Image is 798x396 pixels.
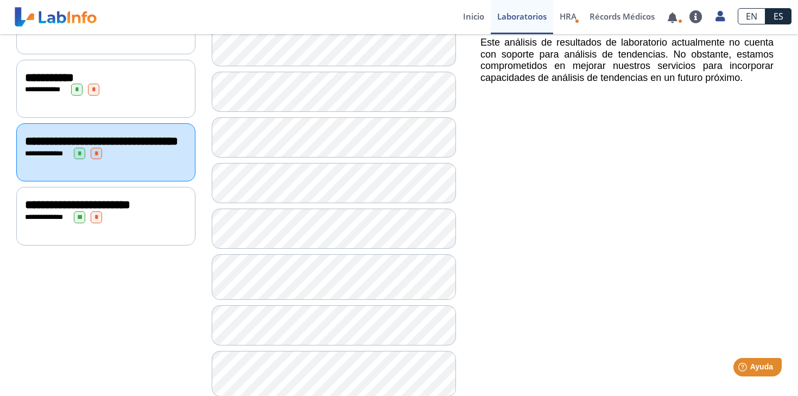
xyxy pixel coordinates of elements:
a: EN [738,8,765,24]
a: ES [765,8,791,24]
h5: Este análisis de resultados de laboratorio actualmente no cuenta con soporte para análisis de ten... [480,37,774,84]
span: HRA [560,11,577,22]
iframe: Help widget launcher [701,354,786,384]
